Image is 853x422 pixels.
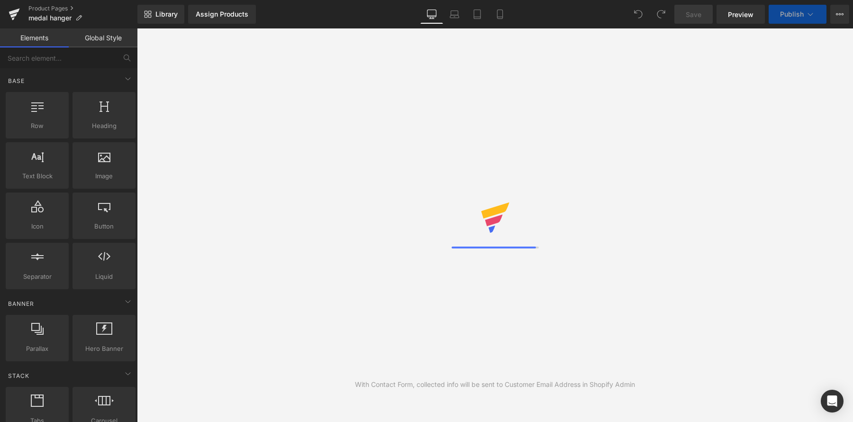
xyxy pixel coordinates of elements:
span: Heading [75,121,133,131]
span: Text Block [9,171,66,181]
div: Open Intercom Messenger [821,390,844,413]
span: Parallax [9,344,66,354]
span: Button [75,221,133,231]
button: More [830,5,849,24]
span: medal hanger [28,14,72,22]
span: Save [686,9,701,19]
span: Liquid [75,272,133,282]
span: Icon [9,221,66,231]
button: Undo [629,5,648,24]
a: Product Pages [28,5,137,12]
button: Redo [652,5,671,24]
div: With Contact Form, collected info will be sent to Customer Email Address in Shopify Admin [355,379,635,390]
span: Hero Banner [75,344,133,354]
a: Desktop [420,5,443,24]
a: Global Style [69,28,137,47]
a: Preview [717,5,765,24]
span: Banner [7,299,35,308]
a: Mobile [489,5,511,24]
span: Stack [7,371,30,380]
span: Image [75,171,133,181]
span: Row [9,121,66,131]
a: New Library [137,5,184,24]
a: Tablet [466,5,489,24]
span: Preview [728,9,753,19]
span: Separator [9,272,66,282]
span: Library [155,10,178,18]
span: Publish [780,10,804,18]
a: Laptop [443,5,466,24]
div: Assign Products [196,10,248,18]
span: Base [7,76,26,85]
button: Publish [769,5,826,24]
